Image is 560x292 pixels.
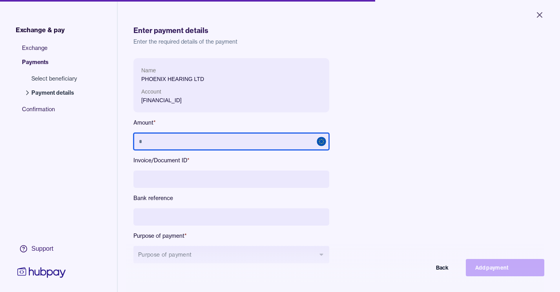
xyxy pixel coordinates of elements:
label: Invoice/Document ID [133,156,329,164]
span: Confirmation [22,105,85,119]
h1: Enter payment details [133,25,544,36]
label: Purpose of payment [133,232,329,240]
label: Bank reference [133,194,329,202]
a: Support [16,241,67,257]
label: Amount [133,119,329,127]
span: Select beneficiary [31,75,77,83]
span: Payment details [31,89,77,97]
p: PHOENIX HEARING LTD [141,75,321,83]
p: Name [141,66,321,75]
p: Account [141,87,321,96]
div: Support [31,244,53,253]
span: Exchange & pay [16,25,65,35]
span: Exchange [22,44,85,58]
button: Purpose of payment [133,246,329,263]
p: [FINANCIAL_ID] [141,96,321,105]
p: Enter the required details of the payment [133,38,544,46]
button: Back [379,259,458,276]
button: Close [525,6,554,24]
span: Payments [22,58,85,72]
